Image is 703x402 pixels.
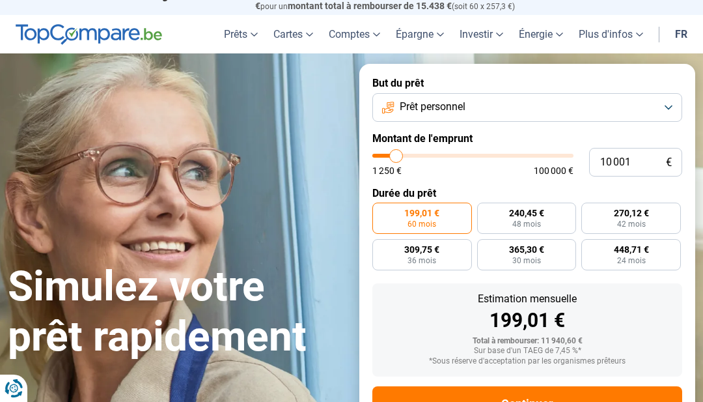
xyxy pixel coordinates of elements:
a: Plus d'infos [571,15,651,53]
span: Prêt personnel [400,100,465,114]
span: 199,01 € [404,208,439,218]
div: Total à rembourser: 11 940,60 € [383,337,672,346]
span: 1 250 € [372,166,402,175]
span: 24 mois [617,257,646,265]
a: Comptes [321,15,388,53]
span: 240,45 € [509,208,544,218]
label: But du prêt [372,77,682,89]
a: fr [667,15,695,53]
span: 100 000 € [534,166,573,175]
span: 36 mois [407,257,436,265]
div: 199,01 € [383,311,672,330]
span: 448,71 € [614,245,649,254]
label: Durée du prêt [372,187,682,199]
span: 30 mois [512,257,541,265]
span: 48 mois [512,220,541,228]
span: 42 mois [617,220,646,228]
a: Investir [452,15,511,53]
a: Cartes [266,15,321,53]
label: Montant de l'emprunt [372,132,682,145]
div: *Sous réserve d'acceptation par les organismes prêteurs [383,357,672,366]
span: 60 mois [407,220,436,228]
span: 309,75 € [404,245,439,254]
div: Estimation mensuelle [383,294,672,304]
a: Prêts [216,15,266,53]
span: montant total à rembourser de 15.438 € [288,1,452,11]
a: Énergie [511,15,571,53]
img: TopCompare [16,24,162,45]
h1: Simulez votre prêt rapidement [8,262,344,362]
span: € [666,157,672,168]
span: 270,12 € [614,208,649,218]
a: Épargne [388,15,452,53]
div: Sur base d'un TAEG de 7,45 %* [383,347,672,356]
span: 365,30 € [509,245,544,254]
button: Prêt personnel [372,93,682,122]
